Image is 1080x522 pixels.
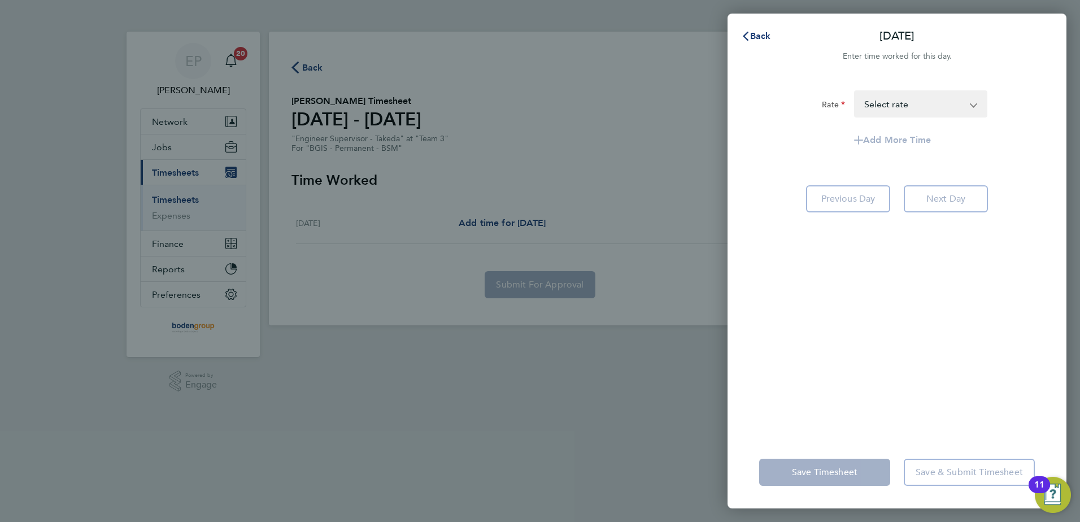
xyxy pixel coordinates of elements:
[728,50,1066,63] div: Enter time worked for this day.
[750,31,771,41] span: Back
[822,99,845,113] label: Rate
[730,25,782,47] button: Back
[1034,485,1044,499] div: 11
[879,28,914,44] p: [DATE]
[1035,477,1071,513] button: Open Resource Center, 11 new notifications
